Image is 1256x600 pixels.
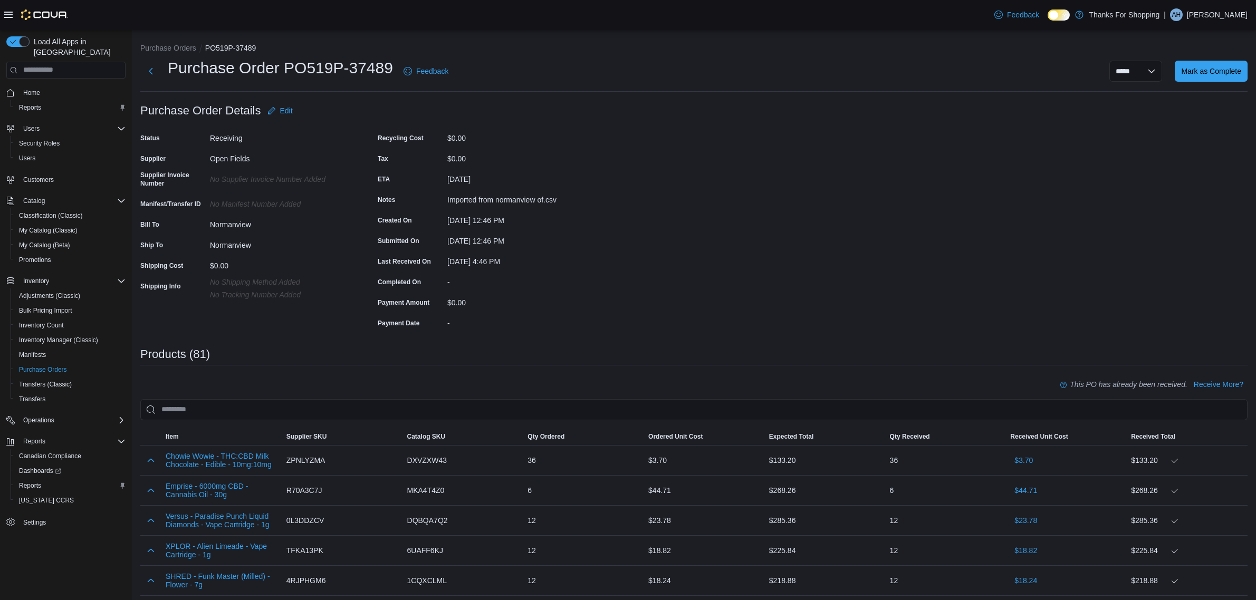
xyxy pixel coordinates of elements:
div: 12 [523,510,644,531]
span: ZPNLYZMA [286,454,325,467]
span: Inventory Count [15,319,126,332]
button: Received Total [1127,428,1248,445]
div: $225.84 [1131,544,1243,557]
span: Users [19,122,126,135]
div: $18.82 [644,540,765,561]
span: 1CQXCLML [407,574,447,587]
label: Supplier [140,154,166,163]
span: Users [23,124,40,133]
div: $218.88 [1131,574,1243,587]
a: Promotions [15,254,55,266]
button: Expected Total [765,428,886,445]
button: Customers [2,172,130,187]
div: 12 [886,570,1006,591]
div: 6 [523,480,644,501]
div: 6 [886,480,1006,501]
button: Manifests [11,347,130,362]
div: Alanna Holt [1170,8,1183,21]
span: Users [19,154,35,162]
button: Reports [11,100,130,115]
button: Transfers (Classic) [11,377,130,392]
button: Inventory [19,275,53,287]
label: Tax [378,154,388,163]
span: AH [1172,8,1181,21]
div: Receiving [210,130,351,142]
button: $44.71 [1010,480,1041,501]
button: Canadian Compliance [11,449,130,463]
h3: Products (81) [140,348,210,361]
button: Catalog [19,195,49,207]
button: PO519P-37489 [205,44,256,52]
div: $268.26 [1131,484,1243,497]
span: $18.24 [1014,575,1037,586]
label: ETA [378,175,390,183]
button: Ordered Unit Cost [644,428,765,445]
button: Classification (Classic) [11,208,130,223]
div: $23.78 [644,510,765,531]
span: $44.71 [1014,485,1037,496]
div: $0.00 [447,150,589,163]
img: Cova [21,9,68,20]
a: Adjustments (Classic) [15,289,84,302]
span: Ordered Unit Cost [648,432,703,441]
span: My Catalog (Beta) [15,239,126,251]
span: Reports [19,481,41,490]
input: Dark Mode [1048,9,1070,21]
div: $0.00 [447,294,589,307]
a: Canadian Compliance [15,450,85,462]
label: Completed On [378,278,421,286]
div: [DATE] 12:46 PM [447,233,589,245]
span: Security Roles [15,137,126,150]
span: Catalog SKU [407,432,446,441]
span: My Catalog (Classic) [15,224,126,237]
div: - [447,315,589,327]
span: Inventory Manager (Classic) [19,336,98,344]
label: Notes [378,196,395,204]
span: MKA4T4Z0 [407,484,445,497]
span: Transfers (Classic) [15,378,126,391]
a: [US_STATE] CCRS [15,494,78,507]
span: $18.82 [1014,545,1037,556]
span: Promotions [15,254,126,266]
span: Catalog [23,197,45,205]
span: Reports [19,103,41,112]
button: Purchase Orders [11,362,130,377]
label: Recycling Cost [378,134,424,142]
button: Users [19,122,44,135]
button: XPLOR - Alien Limeade - Vape Cartridge - 1g [166,542,278,559]
div: - [447,274,589,286]
div: $0.00 [447,130,589,142]
div: 12 [886,540,1006,561]
label: Last Received On [378,257,431,266]
a: Customers [19,173,58,186]
nav: An example of EuiBreadcrumbs [140,43,1248,55]
span: Settings [23,518,46,527]
a: Reports [15,479,45,492]
a: Feedback [399,61,453,82]
button: Receive More? [1190,374,1248,395]
div: $18.24 [644,570,765,591]
button: Supplier SKU [282,428,403,445]
span: Manifests [15,349,126,361]
button: Catalog [2,193,130,208]
div: $268.26 [765,480,886,501]
div: Normanview [210,237,351,249]
p: No Tracking Number added [210,291,351,299]
button: Qty Ordered [523,428,644,445]
button: Users [11,151,130,166]
div: $44.71 [644,480,765,501]
a: Reports [15,101,45,114]
div: Normanview [210,216,351,229]
span: Reports [23,437,45,446]
a: Users [15,152,40,164]
span: Security Roles [19,139,60,148]
span: Bulk Pricing Import [19,306,72,315]
span: Load All Apps in [GEOGRAPHIC_DATA] [30,36,126,57]
button: Bulk Pricing Import [11,303,130,318]
span: Customers [23,176,54,184]
a: Dashboards [11,463,130,478]
span: Feedback [416,66,448,76]
span: My Catalog (Classic) [19,226,78,235]
span: Received Total [1131,432,1175,441]
button: Reports [11,478,130,493]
